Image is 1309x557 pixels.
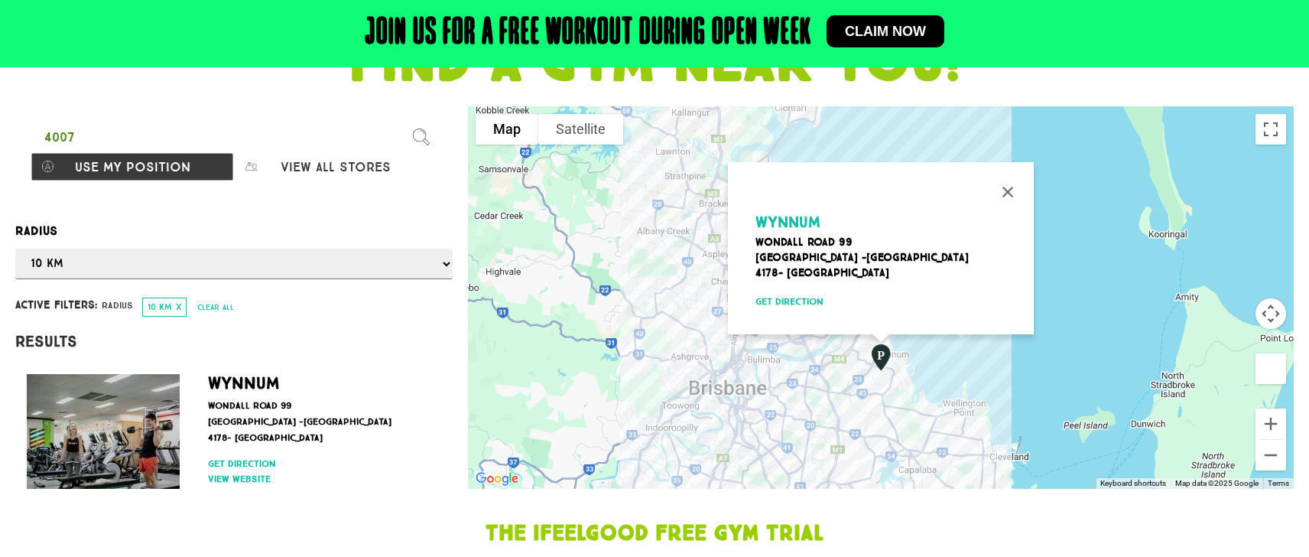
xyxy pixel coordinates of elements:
img: search.svg [413,129,430,145]
button: Zoom out [1255,440,1286,471]
button: Show satellite imagery [538,114,623,145]
a: Wynnum [208,373,280,393]
a: Click to see this area on Google Maps [472,469,522,489]
a: View website [208,472,434,486]
button: Close [989,174,1026,210]
h4: Results [15,332,453,350]
h2: Join us for a free workout during open week [365,15,811,52]
p: Wondall Road 99 [GEOGRAPHIC_DATA] -[GEOGRAPHIC_DATA] 4178- [GEOGRAPHIC_DATA] [755,235,1018,281]
span: Active filters: [15,297,97,313]
span: 10 km [148,301,172,312]
div: Wynnum [862,337,900,378]
h1: FIND A GYM NEAR YOU! [8,36,1301,91]
a: Wynnum [755,217,828,230]
button: Map camera controls [1255,298,1286,329]
a: Terms (opens in new tab) [1268,479,1289,487]
a: Get direction [208,457,434,471]
button: Keyboard shortcuts [1100,478,1166,489]
button: Zoom in [1255,409,1286,439]
button: Toggle fullscreen view [1255,114,1286,145]
button: Show street map [476,114,538,145]
button: Use my position [31,152,234,181]
a: Get direction [755,295,1018,308]
h1: The IfeelGood Free Gym Trial [318,523,991,545]
span: Radius [102,298,133,312]
span: Wynnum [755,213,820,231]
img: Google [472,469,522,489]
span: Clear all [197,303,234,312]
button: Drag Pegman onto the map to open Street View [1255,353,1286,384]
span: Map data ©2025 Google [1175,479,1259,487]
button: View all stores [234,152,437,181]
a: Claim now [827,15,944,47]
span: Claim now [845,24,926,38]
label: Radius [15,221,453,241]
p: Wondall Road 99 [GEOGRAPHIC_DATA] -[GEOGRAPHIC_DATA] 4178- [GEOGRAPHIC_DATA] [208,398,434,446]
